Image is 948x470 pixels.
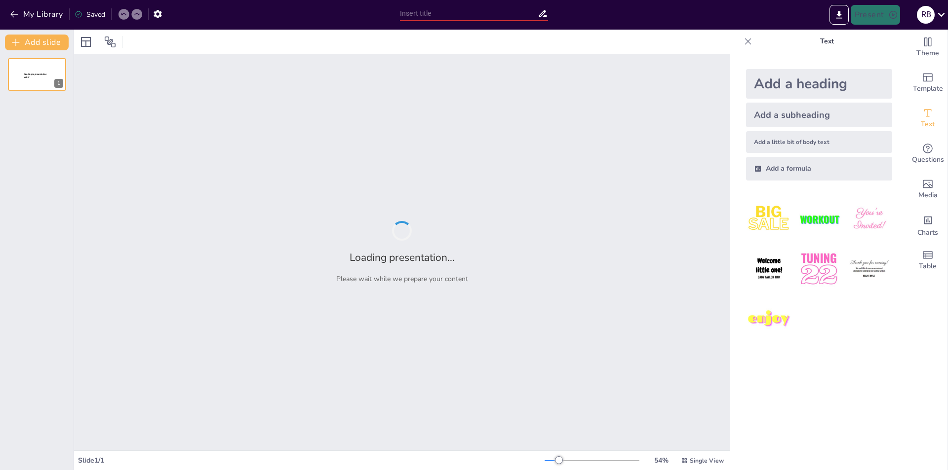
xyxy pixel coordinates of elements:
[5,35,69,50] button: Add slide
[746,131,892,153] div: Add a little bit of body text
[829,5,849,25] button: Export to PowerPoint
[746,196,792,242] img: 1.jpeg
[919,261,937,272] span: Table
[8,58,66,91] div: 1
[921,119,935,130] span: Text
[917,6,935,24] div: r b
[104,36,116,48] span: Position
[796,196,842,242] img: 2.jpeg
[7,6,67,22] button: My Library
[75,10,105,19] div: Saved
[846,246,892,292] img: 6.jpeg
[908,207,948,243] div: Add charts and graphs
[690,457,724,465] span: Single View
[746,296,792,342] img: 7.jpeg
[746,246,792,292] img: 4.jpeg
[916,48,939,59] span: Theme
[913,83,943,94] span: Template
[908,65,948,101] div: Add ready made slides
[746,69,892,99] div: Add a heading
[908,243,948,278] div: Add a table
[908,136,948,172] div: Get real-time input from your audience
[851,5,900,25] button: Present
[24,73,46,78] span: Sendsteps presentation editor
[908,101,948,136] div: Add text boxes
[912,154,944,165] span: Questions
[796,246,842,292] img: 5.jpeg
[917,227,938,238] span: Charts
[918,190,938,201] span: Media
[908,30,948,65] div: Change the overall theme
[78,456,545,465] div: Slide 1 / 1
[908,172,948,207] div: Add images, graphics, shapes or video
[917,5,935,25] button: r b
[400,6,538,21] input: Insert title
[78,34,94,50] div: Layout
[350,251,455,264] h2: Loading presentation...
[746,103,892,127] div: Add a subheading
[54,79,63,88] div: 1
[846,196,892,242] img: 3.jpeg
[336,274,468,284] p: Please wait while we prepare your content
[649,456,673,465] div: 54 %
[746,157,892,181] div: Add a formula
[756,30,898,53] p: Text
